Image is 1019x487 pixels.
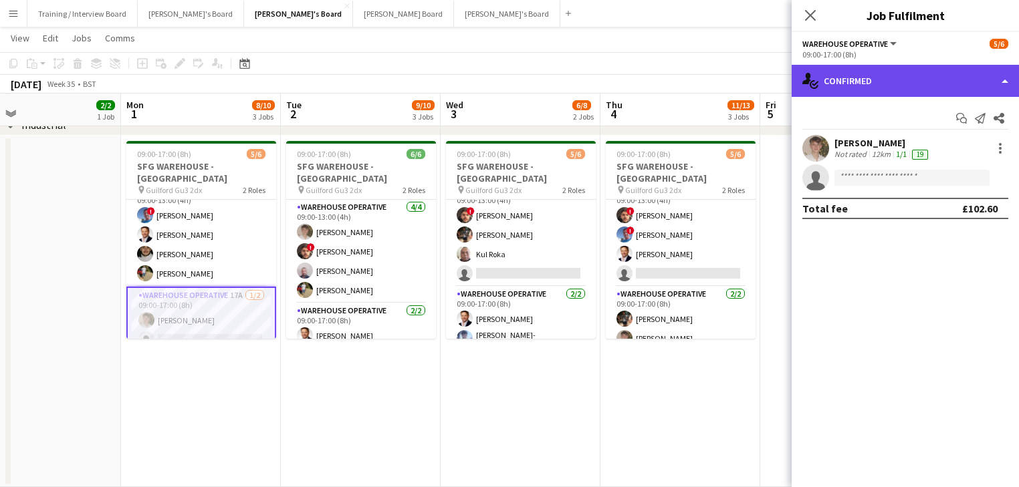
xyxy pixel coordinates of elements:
[353,1,454,27] button: [PERSON_NAME] Board
[625,185,681,195] span: Guilford Gu3 2dx
[286,160,436,184] h3: SFG WAREHOUSE - [GEOGRAPHIC_DATA]
[766,99,776,111] span: Fri
[286,303,436,368] app-card-role: Warehouse Operative2/209:00-17:00 (8h)[PERSON_NAME]
[138,1,244,27] button: [PERSON_NAME]'s Board
[286,141,436,339] app-job-card: 09:00-17:00 (8h)6/6SFG WAREHOUSE - [GEOGRAPHIC_DATA] Guilford Gu3 2dx2 RolesWarehouse Operative4/...
[616,149,671,159] span: 09:00-17:00 (8h)
[37,29,64,47] a: Edit
[606,183,756,287] app-card-role: Warehouse Operative17A3/409:00-13:00 (4h)![PERSON_NAME]![PERSON_NAME][PERSON_NAME]
[72,32,92,44] span: Jobs
[792,7,1019,24] h3: Job Fulfilment
[43,32,58,44] span: Edit
[11,77,41,91] div: [DATE]
[284,106,302,122] span: 2
[446,141,596,339] app-job-card: 09:00-17:00 (8h)5/6SFG WAREHOUSE - [GEOGRAPHIC_DATA] Guilford Gu3 2dx2 RolesWarehouse Operative20...
[802,39,888,49] span: Warehouse Operative
[126,160,276,184] h3: SFG WAREHOUSE - [GEOGRAPHIC_DATA]
[912,150,928,160] div: 19
[446,183,596,287] app-card-role: Warehouse Operative20A3/409:00-13:00 (4h)![PERSON_NAME][PERSON_NAME]Kul Roka
[105,32,135,44] span: Comms
[124,106,144,122] span: 1
[446,160,596,184] h3: SFG WAREHOUSE - [GEOGRAPHIC_DATA]
[727,100,754,110] span: 11/13
[802,49,1008,59] div: 09:00-17:00 (8h)
[962,202,998,215] div: £102.60
[722,185,745,195] span: 2 Roles
[606,141,756,339] app-job-card: 09:00-17:00 (8h)5/6SFG WAREHOUSE - [GEOGRAPHIC_DATA] Guilford Gu3 2dx2 RolesWarehouse Operative17...
[606,287,756,351] app-card-role: Warehouse Operative2/209:00-17:00 (8h)[PERSON_NAME][PERSON_NAME]
[253,112,274,122] div: 3 Jobs
[572,100,591,110] span: 6/8
[802,202,848,215] div: Total fee
[126,183,276,287] app-card-role: Warehouse Operative4/409:00-13:00 (4h)![PERSON_NAME][PERSON_NAME][PERSON_NAME][PERSON_NAME]
[83,79,96,89] div: BST
[244,1,353,27] button: [PERSON_NAME]'s Board
[11,32,29,44] span: View
[446,287,596,355] app-card-role: Warehouse Operative2/209:00-17:00 (8h)[PERSON_NAME][PERSON_NAME]-[PERSON_NAME]
[896,149,907,159] app-skills-label: 1/1
[100,29,140,47] a: Comms
[297,149,351,159] span: 09:00-17:00 (8h)
[627,226,635,234] span: !
[728,112,754,122] div: 3 Jobs
[604,106,622,122] span: 4
[467,207,475,215] span: !
[764,106,776,122] span: 5
[243,185,265,195] span: 2 Roles
[465,185,522,195] span: Guilford Gu3 2dx
[446,99,463,111] span: Wed
[606,99,622,111] span: Thu
[627,207,635,215] span: !
[137,149,191,159] span: 09:00-17:00 (8h)
[792,65,1019,97] div: Confirmed
[97,112,114,122] div: 1 Job
[457,149,511,159] span: 09:00-17:00 (8h)
[834,149,869,160] div: Not rated
[454,1,560,27] button: [PERSON_NAME]'s Board
[562,185,585,195] span: 2 Roles
[802,39,899,49] button: Warehouse Operative
[44,79,78,89] span: Week 35
[834,137,931,149] div: [PERSON_NAME]
[869,149,893,160] div: 12km
[606,160,756,184] h3: SFG WAREHOUSE - [GEOGRAPHIC_DATA]
[96,100,115,110] span: 2/2
[126,141,276,339] app-job-card: 09:00-17:00 (8h)5/6SFG WAREHOUSE - [GEOGRAPHIC_DATA] Guilford Gu3 2dx2 RolesWarehouse Operative4/...
[573,112,594,122] div: 2 Jobs
[126,287,276,354] app-card-role: Warehouse Operative17A1/209:00-17:00 (8h)[PERSON_NAME]
[413,112,434,122] div: 3 Jobs
[247,149,265,159] span: 5/6
[307,243,315,251] span: !
[726,149,745,159] span: 5/6
[412,100,435,110] span: 9/10
[252,100,275,110] span: 8/10
[66,29,97,47] a: Jobs
[286,200,436,303] app-card-role: Warehouse Operative4/409:00-13:00 (4h)[PERSON_NAME]![PERSON_NAME][PERSON_NAME][PERSON_NAME]
[126,99,144,111] span: Mon
[407,149,425,159] span: 6/6
[566,149,585,159] span: 5/6
[990,39,1008,49] span: 5/6
[444,106,463,122] span: 3
[27,1,138,27] button: Training / Interview Board
[147,207,155,215] span: !
[286,99,302,111] span: Tue
[146,185,202,195] span: Guilford Gu3 2dx
[306,185,362,195] span: Guilford Gu3 2dx
[403,185,425,195] span: 2 Roles
[5,29,35,47] a: View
